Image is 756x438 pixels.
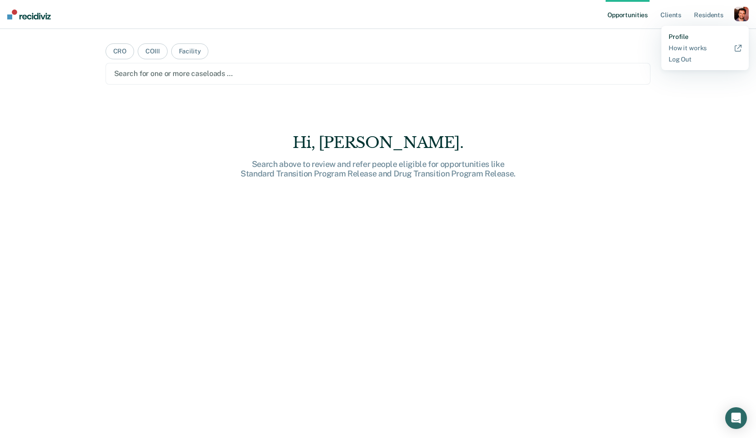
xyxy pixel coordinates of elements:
[106,43,135,59] button: CRO
[233,133,523,152] div: Hi, [PERSON_NAME].
[725,407,747,429] div: Open Intercom Messenger
[233,159,523,179] div: Search above to review and refer people eligible for opportunities like Standard Transition Progr...
[7,10,51,19] img: Recidiviz
[669,44,742,52] a: How it works
[669,33,742,41] a: Profile
[669,56,742,63] a: Log Out
[171,43,209,59] button: Facility
[138,43,167,59] button: COIII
